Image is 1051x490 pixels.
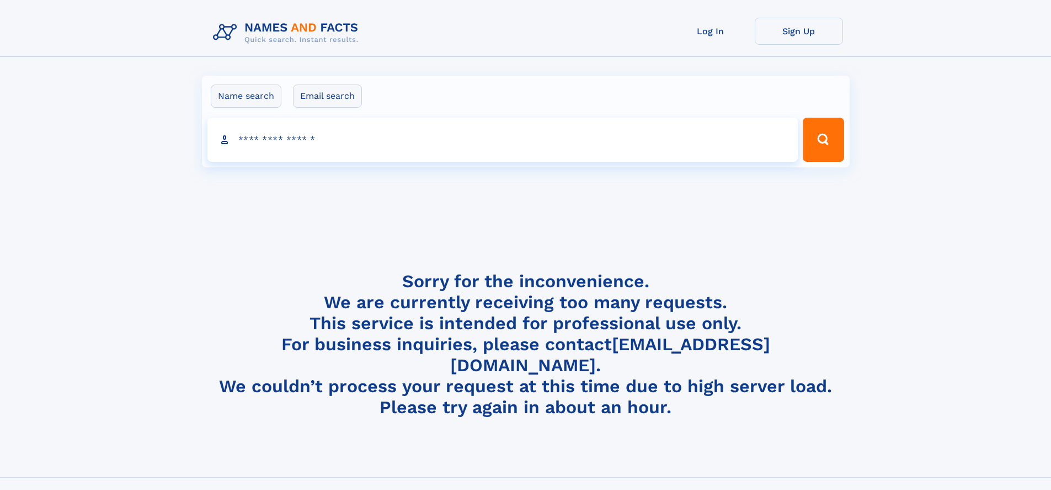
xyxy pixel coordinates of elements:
[450,334,770,376] a: [EMAIL_ADDRESS][DOMAIN_NAME]
[211,85,281,108] label: Name search
[755,18,843,45] a: Sign Up
[209,18,367,48] img: Logo Names and Facts
[293,85,362,108] label: Email search
[666,18,755,45] a: Log In
[207,118,798,162] input: search input
[803,118,844,162] button: Search Button
[209,271,843,418] h4: Sorry for the inconvenience. We are currently receiving too many requests. This service is intend...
